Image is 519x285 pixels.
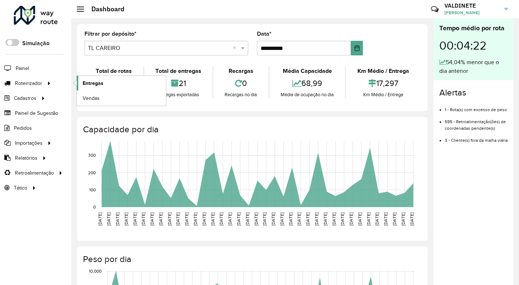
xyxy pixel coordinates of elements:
label: Filtrar por depósito [84,30,136,38]
text: [DATE] [150,212,154,226]
text: [DATE] [280,212,284,226]
text: [DATE] [219,212,223,226]
text: [DATE] [115,212,120,226]
text: [DATE] [124,212,128,226]
div: Total de entregas [146,67,211,75]
text: [DATE] [392,212,397,226]
h4: Capacidade por dia [83,124,420,135]
text: [DATE] [141,212,146,226]
text: [DATE] [409,212,414,226]
div: Total de rotas [86,67,142,75]
span: Tático [14,184,27,192]
text: [DATE] [106,212,111,226]
span: Roteirizador [15,79,42,87]
span: Vendas [83,94,100,102]
div: 21 [146,75,211,91]
text: [DATE] [262,212,267,226]
text: [DATE] [305,212,310,226]
div: Entregas exportadas [146,91,211,98]
text: [DATE] [340,212,345,226]
text: [DATE] [158,212,163,226]
text: [DATE] [375,212,379,226]
text: [DATE] [314,212,319,226]
text: [DATE] [349,212,353,226]
div: 00:04:22 [439,33,508,58]
div: Tempo médio por rota [439,23,508,33]
text: [DATE] [202,212,206,226]
text: [DATE] [332,212,336,226]
span: Relatórios [15,154,37,162]
div: 68,99 [271,75,344,91]
span: Pedidos [14,124,32,132]
span: Cadastros [14,94,36,102]
div: Km Médio / Entrega [348,91,419,98]
label: Simulação [22,39,49,48]
text: [DATE] [184,212,189,226]
text: [DATE] [297,212,301,226]
div: Recargas no dia [215,91,267,98]
div: Média de ocupação no dia [271,91,344,98]
text: [DATE] [383,212,388,226]
h2: Dashboard [84,5,124,13]
text: 10,000 [89,269,102,274]
span: [PERSON_NAME] [444,9,499,16]
a: Contato Rápido [427,1,443,17]
span: Entregas [83,79,103,87]
text: 200 [88,170,96,175]
text: [DATE] [175,212,180,226]
a: Entregas [77,76,166,90]
div: 0 [215,75,267,91]
text: [DATE] [271,212,276,226]
text: [DATE] [167,212,172,226]
li: 595 - Retroalimentação(ões) de coordenadas pendente(s) [445,113,508,132]
div: Km Médio / Entrega [348,67,419,75]
button: Choose Date [351,41,363,55]
text: [DATE] [132,212,137,226]
text: [DATE] [193,212,198,226]
text: [DATE] [357,212,362,226]
text: [DATE] [236,212,241,226]
span: Retroalimentação [15,169,54,177]
text: [DATE] [98,212,102,226]
li: 1 - Rota(s) com excesso de peso [445,101,508,113]
h4: Peso por dia [83,254,420,265]
div: Recargas [215,67,267,75]
text: [DATE] [254,212,258,226]
text: 300 [88,153,96,158]
a: Vendas [77,91,166,105]
span: Painel de Sugestão [15,109,58,117]
text: 100 [89,187,96,192]
text: 0 [93,204,96,209]
label: Data [257,30,272,38]
span: Importações [15,139,43,147]
text: [DATE] [366,212,371,226]
div: 54,04% menor que o dia anterior [439,58,508,75]
h4: Alertas [439,87,508,98]
span: Clear all [233,44,239,52]
text: [DATE] [401,212,405,226]
text: [DATE] [210,212,215,226]
text: [DATE] [227,212,232,226]
div: 17,297 [348,75,419,91]
text: [DATE] [245,212,250,226]
h3: VALDINETE [444,2,499,9]
div: Média Capacidade [271,67,344,75]
li: 3 - Cliente(s) fora da malha viária [445,132,508,144]
text: [DATE] [288,212,293,226]
span: Painel [16,65,29,72]
text: [DATE] [323,212,328,226]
